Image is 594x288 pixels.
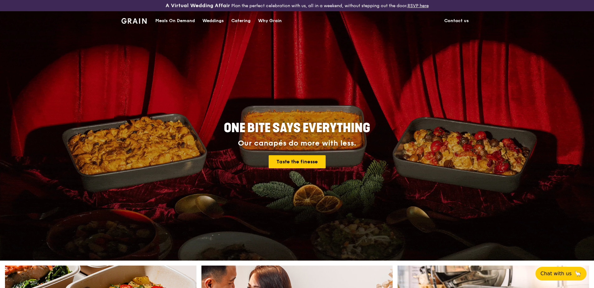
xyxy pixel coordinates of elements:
span: ONE BITE SAYS EVERYTHING [224,121,370,136]
a: GrainGrain [121,11,147,30]
a: RSVP here [408,3,429,8]
div: Our canapés do more with less. [185,139,409,148]
a: Weddings [199,12,228,30]
a: Why Grain [254,12,285,30]
span: Chat with us [540,270,572,277]
div: Why Grain [258,12,282,30]
button: Chat with us🦙 [535,267,587,281]
div: Weddings [202,12,224,30]
span: 🦙 [574,270,582,277]
a: Contact us [441,12,473,30]
div: Meals On Demand [155,12,195,30]
h3: A Virtual Wedding Affair [166,2,230,9]
div: Catering [231,12,251,30]
div: Plan the perfect celebration with us, all in a weekend, without stepping out the door. [118,2,476,9]
a: Catering [228,12,254,30]
img: Grain [121,18,147,24]
a: Taste the finesse [269,155,326,168]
